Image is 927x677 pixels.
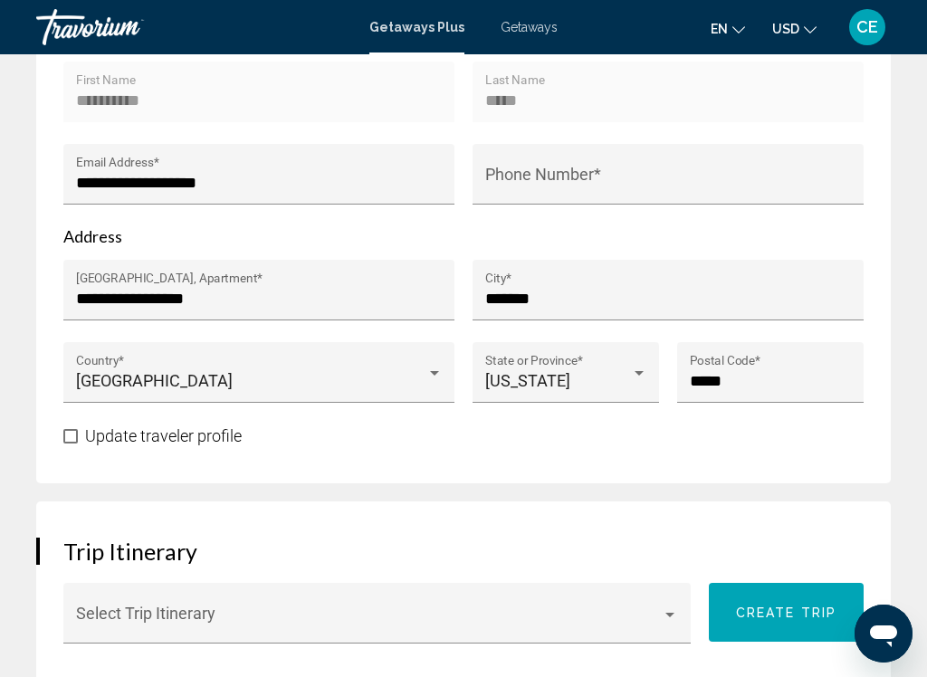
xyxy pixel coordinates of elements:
iframe: Button to launch messaging window [855,605,913,663]
a: Getaways Plus [369,20,464,34]
span: Create trip [736,605,836,620]
span: CE [856,18,878,36]
button: Change currency [772,15,817,42]
h3: Trip Itinerary [63,538,864,565]
button: Change language [711,15,745,42]
span: USD [772,22,799,36]
span: [GEOGRAPHIC_DATA] [76,371,233,390]
span: Update traveler profile [85,426,242,445]
span: [US_STATE] [485,371,570,390]
button: Create trip [709,583,864,642]
span: en [711,22,728,36]
a: Getaways [501,20,558,34]
p: Address [63,226,864,246]
button: User Menu [844,8,891,46]
a: Travorium [36,9,351,45]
